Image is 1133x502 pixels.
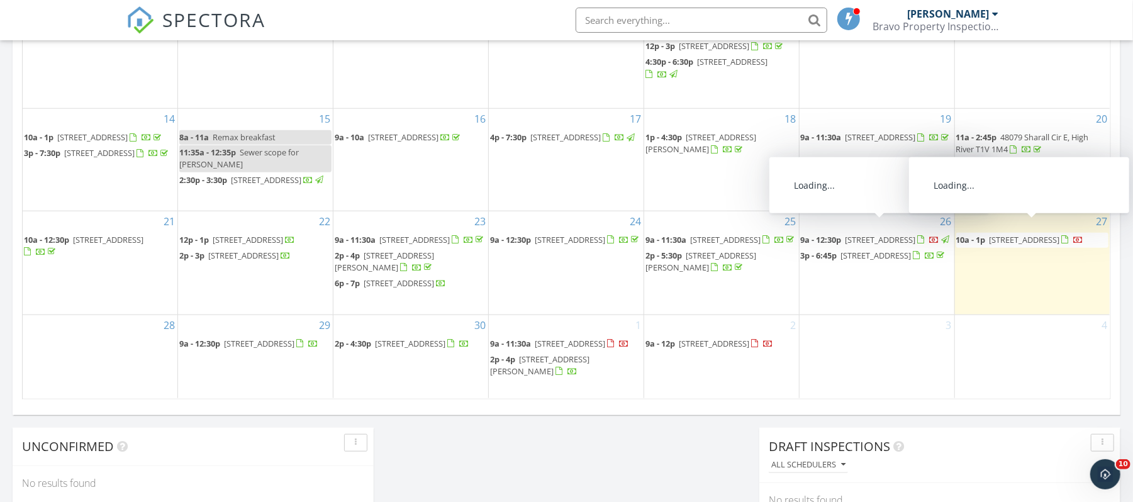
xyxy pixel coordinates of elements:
span: 4p - 7:30p [490,131,527,143]
span: 9a - 12p [645,338,675,349]
a: 2p - 4p [STREET_ADDRESS][PERSON_NAME] [335,250,434,273]
span: [STREET_ADDRESS] [231,174,301,186]
a: 9a - 12:30p [STREET_ADDRESS] [179,337,332,352]
a: Go to October 1, 2025 [633,315,644,335]
a: Go to September 25, 2025 [783,211,799,231]
a: 4p - 7:30p [STREET_ADDRESS] [490,131,637,143]
input: Search everything... [576,8,827,33]
span: 6p - 7p [335,277,360,289]
a: 2:30p - 3:30p [STREET_ADDRESS] [179,174,325,186]
div: Bravo Property Inspections [873,20,999,33]
td: Go to September 16, 2025 [333,108,489,211]
span: Sewer scope for [PERSON_NAME] [179,147,299,170]
span: 10a - 1p [956,234,986,245]
a: 2p - 4p [STREET_ADDRESS][PERSON_NAME] [490,354,589,377]
a: 9a - 11:30a [STREET_ADDRESS] [645,233,798,248]
span: [STREET_ADDRESS] [679,40,749,52]
span: [STREET_ADDRESS] [213,234,283,245]
a: Go to September 21, 2025 [161,211,177,231]
span: 9a - 11:30a [490,338,531,349]
a: 9a - 12p [STREET_ADDRESS] [645,338,773,349]
a: 10a - 1p [STREET_ADDRESS] [956,233,1108,248]
span: 3p - 6:45p [801,250,837,261]
span: [STREET_ADDRESS][PERSON_NAME] [490,354,589,377]
span: Unconfirmed [22,438,114,455]
span: [STREET_ADDRESS] [535,338,605,349]
span: 2p - 4:30p [335,338,371,349]
td: Go to September 20, 2025 [954,108,1110,211]
a: 2:30p - 3:30p [STREET_ADDRESS] [179,173,332,188]
a: 10a - 1p [STREET_ADDRESS] [956,234,1084,245]
a: 11a - 2:45p 48079 Sharall Cir E, High River T1V 1M4 [956,130,1108,157]
a: 9a - 12:30p [STREET_ADDRESS] [801,233,953,248]
span: 9a - 10a [335,131,364,143]
a: 9a - 10a [STREET_ADDRESS] [335,130,487,145]
span: 11:35a - 12:35p [179,147,236,158]
a: Go to September 19, 2025 [938,109,954,129]
td: Go to September 17, 2025 [489,108,644,211]
a: Go to September 14, 2025 [161,109,177,129]
div: [PERSON_NAME] [908,8,990,20]
span: [STREET_ADDRESS] [990,234,1060,245]
a: 2p - 3p [STREET_ADDRESS] [179,248,332,264]
td: Go to September 24, 2025 [489,211,644,315]
td: Go to September 21, 2025 [23,211,178,315]
a: Go to September 16, 2025 [472,109,488,129]
a: 9a - 12:30p [STREET_ADDRESS] [490,233,642,248]
a: 2p - 5:30p [STREET_ADDRESS][PERSON_NAME] [645,248,798,276]
span: [STREET_ADDRESS] [64,147,135,159]
span: 9a - 12:30p [801,234,842,245]
span: [STREET_ADDRESS][PERSON_NAME] [335,250,434,273]
span: 2:30p - 3:30p [179,174,227,186]
td: Go to September 28, 2025 [23,315,178,398]
a: 4p - 7:30p [STREET_ADDRESS] [490,130,642,145]
a: Go to September 23, 2025 [472,211,488,231]
td: Go to September 14, 2025 [23,108,178,211]
span: 8a - 11a [179,131,209,143]
a: 12p - 1p [STREET_ADDRESS] [179,233,332,248]
div: No results found [13,466,374,500]
span: 4:30p - 6:30p [645,56,693,67]
span: 11a - 2:45p [956,131,997,143]
span: [STREET_ADDRESS][PERSON_NAME] [645,131,756,155]
a: Go to September 17, 2025 [627,109,644,129]
a: 1p - 4:30p [STREET_ADDRESS][PERSON_NAME] [645,131,756,155]
a: Go to September 22, 2025 [316,211,333,231]
a: 2p - 3p [STREET_ADDRESS] [179,250,291,261]
span: 12p - 1p [179,234,209,245]
span: [STREET_ADDRESS] [379,234,450,245]
td: Go to September 19, 2025 [799,108,954,211]
a: Go to September 24, 2025 [627,211,644,231]
td: Go to September 23, 2025 [333,211,489,315]
td: Go to October 1, 2025 [489,315,644,398]
span: 2p - 3p [179,250,204,261]
div: All schedulers [771,460,846,469]
a: 12p - 1p [STREET_ADDRESS] [179,234,295,245]
a: 9a - 11:30a [STREET_ADDRESS] [335,234,486,245]
span: 2p - 5:30p [645,250,682,261]
button: All schedulers [769,457,848,474]
iframe: Intercom live chat [1090,459,1120,489]
span: [STREET_ADDRESS] [73,234,143,245]
span: [STREET_ADDRESS] [535,234,605,245]
span: 9a - 11:30a [645,234,686,245]
a: 2p - 5:30p [STREET_ADDRESS][PERSON_NAME] [645,250,756,273]
span: [STREET_ADDRESS] [841,250,912,261]
a: Go to September 30, 2025 [472,315,488,335]
span: 1p - 4:30p [645,131,682,143]
span: 2p - 4p [490,354,515,365]
span: Remax breakfast [213,131,276,143]
span: 9a - 12:30p [179,338,220,349]
a: 9a - 12:30p [STREET_ADDRESS] [179,338,318,349]
td: Go to September 29, 2025 [178,315,333,398]
td: Go to October 3, 2025 [799,315,954,398]
span: [STREET_ADDRESS] [846,234,916,245]
a: Go to October 4, 2025 [1099,315,1110,335]
a: Go to September 26, 2025 [938,211,954,231]
a: Go to October 2, 2025 [788,315,799,335]
span: 12p - 3p [645,40,675,52]
a: 1p - 4:30p [STREET_ADDRESS][PERSON_NAME] [645,130,798,157]
span: [STREET_ADDRESS] [368,131,438,143]
span: [STREET_ADDRESS] [224,338,294,349]
a: Go to October 3, 2025 [944,315,954,335]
